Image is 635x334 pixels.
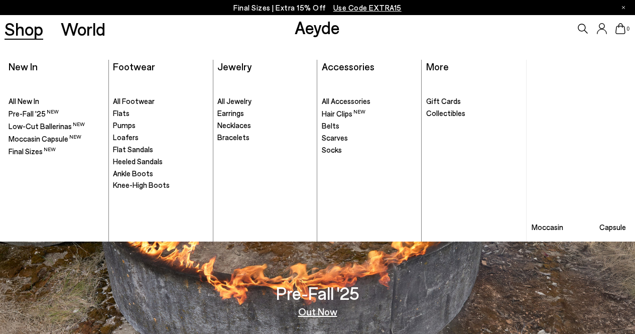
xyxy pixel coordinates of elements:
span: Flats [113,108,130,118]
span: Low-Cut Ballerinas [9,122,85,131]
span: Final Sizes [9,147,56,156]
span: Collectibles [426,108,465,118]
a: All Footwear [113,96,208,106]
span: Knee-High Boots [113,180,170,189]
p: Final Sizes | Extra 15% Off [233,2,402,14]
a: Ankle Boots [113,169,208,179]
a: Aeyde [295,17,340,38]
a: Shop [5,20,43,38]
span: All New In [9,96,39,105]
a: More [426,60,449,72]
a: Necklaces [217,121,312,131]
span: All Accessories [322,96,370,105]
a: Accessories [322,60,374,72]
a: Moccasin Capsule [527,60,630,237]
span: Loafers [113,133,139,142]
span: Bracelets [217,133,249,142]
span: All Jewelry [217,96,251,105]
span: Flat Sandals [113,145,153,154]
span: Earrings [217,108,244,118]
span: Scarves [322,133,348,142]
a: Heeled Sandals [113,157,208,167]
a: Socks [322,145,417,155]
span: Ankle Boots [113,169,153,178]
a: World [61,20,105,38]
h3: Pre-Fall '25 [276,284,359,302]
a: Collectibles [426,108,522,119]
span: Socks [322,145,342,154]
span: Necklaces [217,121,251,130]
a: All Jewelry [217,96,312,106]
a: Pre-Fall '25 [9,108,103,119]
a: Scarves [322,133,417,143]
a: Low-Cut Ballerinas [9,121,103,132]
span: Moccasin Capsule [9,134,81,143]
a: Pumps [113,121,208,131]
a: Flats [113,108,208,119]
a: Moccasin Capsule [9,134,103,144]
a: 0 [615,23,625,34]
span: Heeled Sandals [113,157,163,166]
a: Belts [322,121,417,131]
span: Pre-Fall '25 [9,109,59,118]
span: All Footwear [113,96,155,105]
span: Pumps [113,121,136,130]
a: Out Now [298,306,337,316]
a: Gift Cards [426,96,522,106]
a: Footwear [113,60,155,72]
span: Belts [322,121,339,130]
a: Earrings [217,108,312,119]
a: Knee-High Boots [113,180,208,190]
a: All New In [9,96,103,106]
img: Mobile_e6eede4d-78b8-4bd1-ae2a-4197e375e133_900x.jpg [527,60,630,237]
a: All Accessories [322,96,417,106]
h3: Moccasin [532,224,563,231]
a: Jewelry [217,60,251,72]
a: Bracelets [217,133,312,143]
h3: Capsule [599,224,626,231]
span: Hair Clips [322,109,365,118]
span: Gift Cards [426,96,461,105]
a: Final Sizes [9,146,103,157]
a: New In [9,60,38,72]
a: Loafers [113,133,208,143]
a: Flat Sandals [113,145,208,155]
a: Hair Clips [322,108,417,119]
span: Navigate to /collections/ss25-final-sizes [333,3,402,12]
span: 0 [625,26,630,32]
